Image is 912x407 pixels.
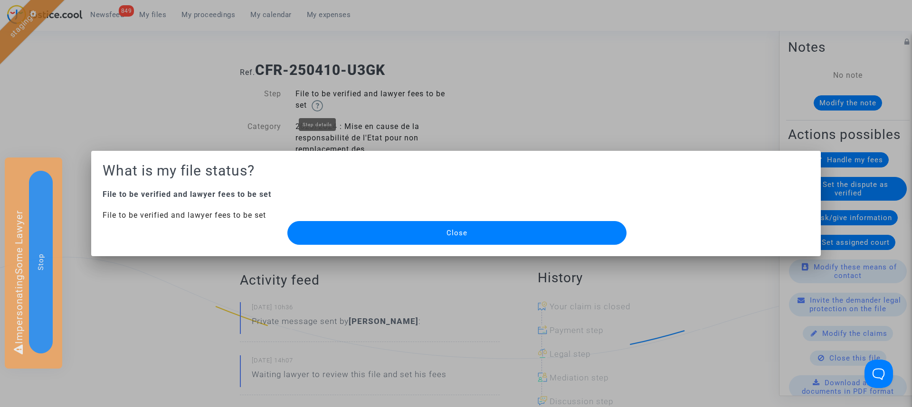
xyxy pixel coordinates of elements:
span: Close [446,229,467,237]
div: File to be verified and lawyer fees to be set [103,189,809,200]
button: Close [287,221,627,245]
div: Impersonating [5,157,62,369]
iframe: Help Scout Beacon - Open [864,360,893,388]
h1: What is my file status? [103,162,809,179]
div: File to be verified and lawyer fees to be set [103,210,809,221]
span: Stop [37,254,45,270]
